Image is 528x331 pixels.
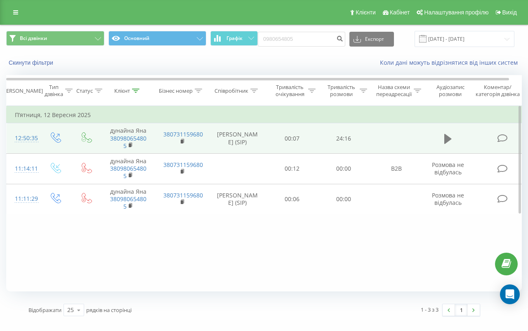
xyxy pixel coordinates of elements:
div: Назва схеми переадресації [376,84,412,98]
td: дунайна Яна [101,184,155,214]
div: Коментар/категорія дзвінка [474,84,522,98]
a: 1 [455,304,467,316]
td: 00:07 [266,123,318,154]
div: 11:14:11 [15,161,31,177]
span: Вихід [502,9,517,16]
span: Розмова не відбулась [432,161,464,176]
td: [PERSON_NAME] (SIP) [209,184,266,214]
span: Клієнти [356,9,376,16]
a: 380980654805 [110,164,146,180]
div: [PERSON_NAME] [1,87,43,94]
span: Налаштування профілю [424,9,488,16]
div: Статус [76,87,93,94]
td: [PERSON_NAME] (SIP) [209,123,266,154]
div: Open Intercom Messenger [500,284,520,304]
button: Основний [108,31,207,46]
button: Скинути фільтри [6,59,57,66]
div: 25 [67,306,74,314]
td: 00:12 [266,153,318,184]
div: Тривалість розмови [325,84,358,98]
div: 1 - 3 з 3 [421,305,438,314]
a: 380980654805 [110,195,146,210]
button: Експорт [349,32,394,47]
div: Співробітник [214,87,248,94]
span: Всі дзвінки [20,35,47,42]
div: Бізнес номер [159,87,193,94]
a: 380731159680 [163,191,203,199]
span: рядків на сторінці [86,306,132,314]
span: Графік [226,35,243,41]
span: Розмова не відбулась [432,191,464,207]
td: B2B [370,153,423,184]
a: 380980654805 [110,134,146,150]
a: 380731159680 [163,130,203,138]
td: дунайна Яна [101,123,155,154]
td: дунайна Яна [101,153,155,184]
span: Відображати [28,306,61,314]
div: Тривалість очікування [273,84,306,98]
div: 11:11:29 [15,191,31,207]
a: Коли дані можуть відрізнятися вiд інших систем [380,59,522,66]
div: Аудіозапис розмови [430,84,470,98]
button: Графік [210,31,258,46]
td: 00:00 [318,184,370,214]
span: Кабінет [390,9,410,16]
div: Клієнт [114,87,130,94]
button: Всі дзвінки [6,31,104,46]
td: 00:06 [266,184,318,214]
td: 00:00 [318,153,370,184]
div: 12:50:35 [15,130,31,146]
td: 24:16 [318,123,370,154]
a: 380731159680 [163,161,203,169]
div: Тип дзвінка [45,84,63,98]
input: Пошук за номером [258,32,345,47]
